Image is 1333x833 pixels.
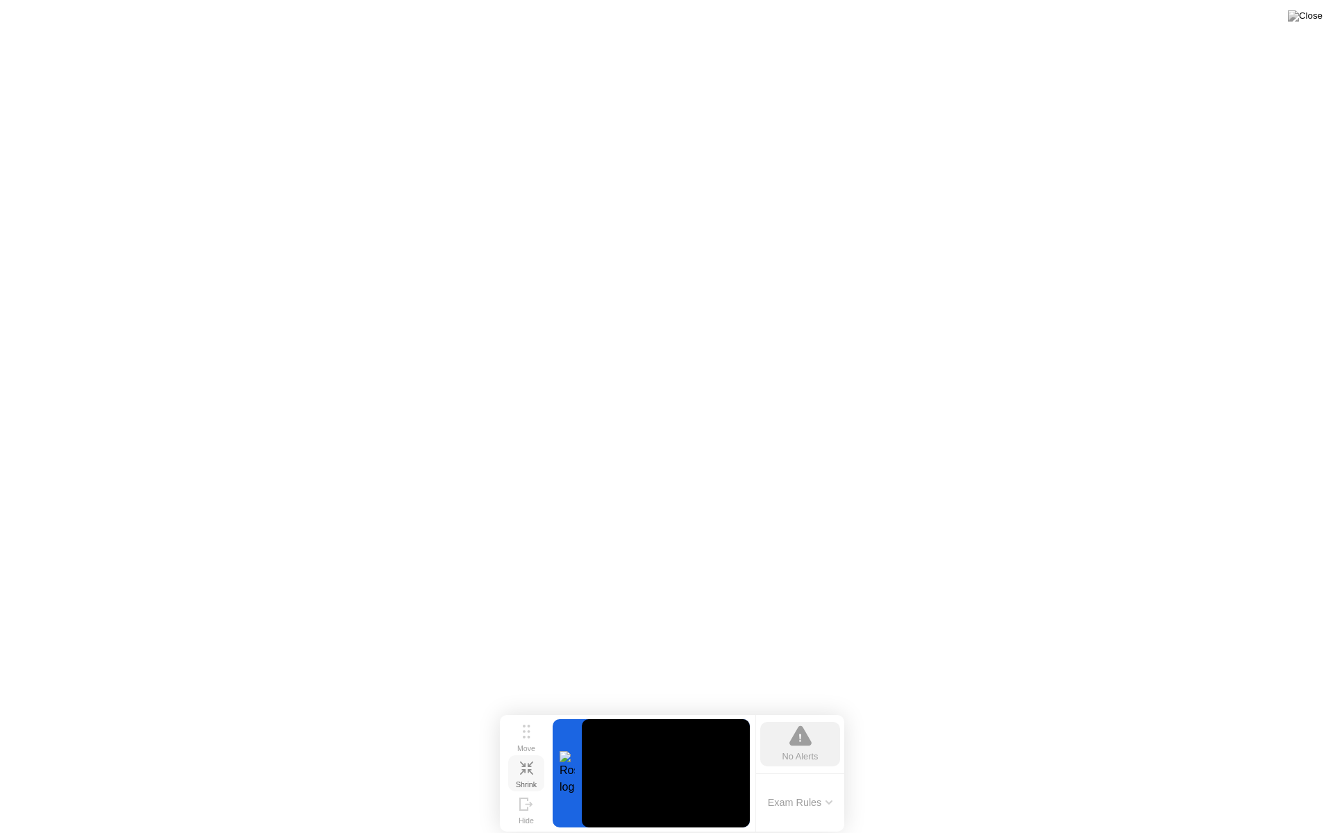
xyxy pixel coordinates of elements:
div: Move [517,744,535,752]
div: Shrink [516,780,537,789]
div: No Alerts [782,750,819,763]
button: Exam Rules [764,796,837,809]
button: Hide [508,791,544,827]
button: Shrink [508,755,544,791]
button: Move [508,719,544,755]
img: Close [1288,10,1323,22]
div: Hide [519,816,534,825]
